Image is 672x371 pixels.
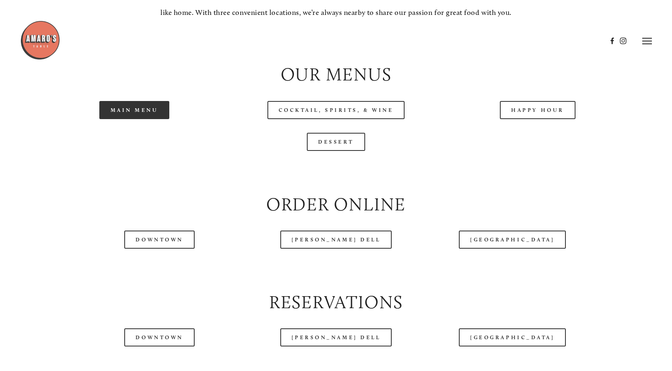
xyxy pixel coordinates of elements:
a: Main Menu [99,101,170,119]
a: Dessert [307,133,365,151]
img: Amaro's Table [20,20,60,60]
a: Happy Hour [500,101,575,119]
a: [PERSON_NAME] Dell [280,231,392,249]
a: [GEOGRAPHIC_DATA] [459,231,566,249]
a: [GEOGRAPHIC_DATA] [459,328,566,346]
a: Downtown [124,328,194,346]
a: Downtown [124,231,194,249]
a: [PERSON_NAME] Dell [280,328,392,346]
h2: Reservations [40,290,632,315]
h2: Order Online [40,192,632,217]
a: Cocktail, Spirits, & Wine [267,101,405,119]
